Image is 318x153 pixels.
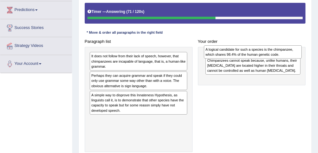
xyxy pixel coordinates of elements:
[0,37,72,53] a: Strategy Videos
[204,45,302,59] div: A logical candidate for such a species is the chimpanzee, which shares 98.4% of the human genetic...
[106,9,125,14] b: Answering
[205,56,300,75] div: Chimpanzees cannot speak because, unlike humans, their [MEDICAL_DATA] are located higher in their...
[126,9,128,14] b: (
[85,30,165,36] div: * Move & order all paragraphs in the right field
[90,52,187,71] div: It does not follow from their lack of speech, however, that chimpanzees are incapable of language...
[143,9,144,14] b: )
[90,91,187,115] div: A simple way to disprove this Innateness Hypothesis, as linguists call it, is to demonstrate that...
[0,1,72,17] a: Predictions
[85,39,193,44] h4: Paragraph list
[0,55,72,71] a: Your Account
[198,39,306,44] h4: Your order
[128,9,143,14] b: 71 / 120s
[87,10,144,14] h5: Timer —
[0,19,72,35] a: Success Stories
[90,71,187,90] div: Perhaps they can acquire grammar and speak if they could only use grammar some way other than wit...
